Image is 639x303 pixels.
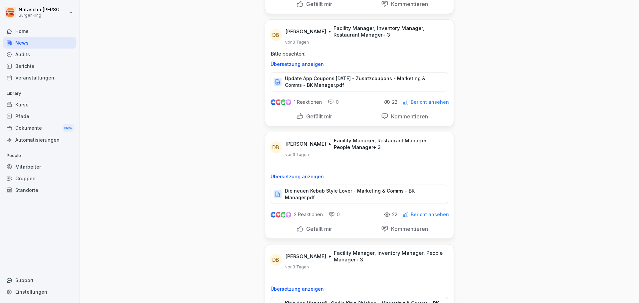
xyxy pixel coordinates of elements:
p: Kommentieren [388,1,428,7]
img: inspiring [286,99,291,105]
p: People [3,150,76,161]
img: inspiring [286,212,291,218]
img: celebrate [281,99,286,105]
img: love [276,212,281,217]
a: Einstellungen [3,286,76,298]
p: Bitte beachten! [271,50,448,58]
div: Dokumente [3,122,76,134]
a: Veranstaltungen [3,72,76,83]
p: [PERSON_NAME] [285,141,326,147]
img: celebrate [281,212,286,218]
a: Gruppen [3,173,76,184]
a: Pfade [3,110,76,122]
p: Kommentieren [388,226,428,232]
p: Burger King [19,13,67,18]
a: Automatisierungen [3,134,76,146]
div: 0 [329,211,340,218]
p: 2 Reaktionen [294,212,323,217]
a: Berichte [3,60,76,72]
div: New [63,124,74,132]
p: Gefällt mir [304,1,332,7]
a: News [3,37,76,49]
p: vor 3 Tagen [285,40,309,45]
p: Gefällt mir [304,113,332,120]
a: Kurse [3,99,76,110]
div: Support [3,274,76,286]
p: Update App Coupons [DATE] - Zusatzcoupons - Marketing & Comms - BK Manager.pdf [285,75,441,88]
p: Bericht ansehen [411,99,449,105]
div: DB [270,141,282,153]
p: [PERSON_NAME] [285,253,326,260]
p: Facility Manager, Restaurant Manager, People Manager + 3 [334,137,446,151]
p: [PERSON_NAME] [285,28,326,35]
a: DokumenteNew [3,122,76,134]
a: Die neuen Kebab Style Lover - Marketing & Comms - BK Manager.pdf [271,193,448,200]
p: Gefällt mir [304,226,332,232]
img: like [271,212,276,217]
p: Library [3,88,76,99]
a: Standorte [3,184,76,196]
img: love [276,100,281,105]
p: Facility Manager, Inventory Manager, Restaurant Manager + 3 [333,25,445,38]
p: Übersetzung anzeigen [271,174,448,179]
p: Facility Manager, Inventory Manager, People Manager + 3 [334,250,446,263]
p: vor 3 Tagen [285,152,309,157]
div: DB [270,29,282,41]
a: Home [3,25,76,37]
a: Audits [3,49,76,60]
img: like [271,99,276,105]
p: 22 [392,212,397,217]
p: Übersetzung anzeigen [271,62,448,67]
a: Mitarbeiter [3,161,76,173]
p: vor 3 Tagen [285,264,309,270]
p: Natascha [PERSON_NAME] [19,7,67,13]
p: Bericht ansehen [411,212,449,217]
div: DB [270,254,282,266]
p: Die neuen Kebab Style Lover - Marketing & Comms - BK Manager.pdf [285,188,441,201]
div: 0 [328,99,339,105]
p: 1 Reaktionen [294,99,322,105]
a: Update App Coupons [DATE] - Zusatzcoupons - Marketing & Comms - BK Manager.pdf [271,80,448,87]
p: 22 [392,99,397,105]
p: Kommentieren [388,113,428,120]
p: Übersetzung anzeigen [271,286,448,292]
